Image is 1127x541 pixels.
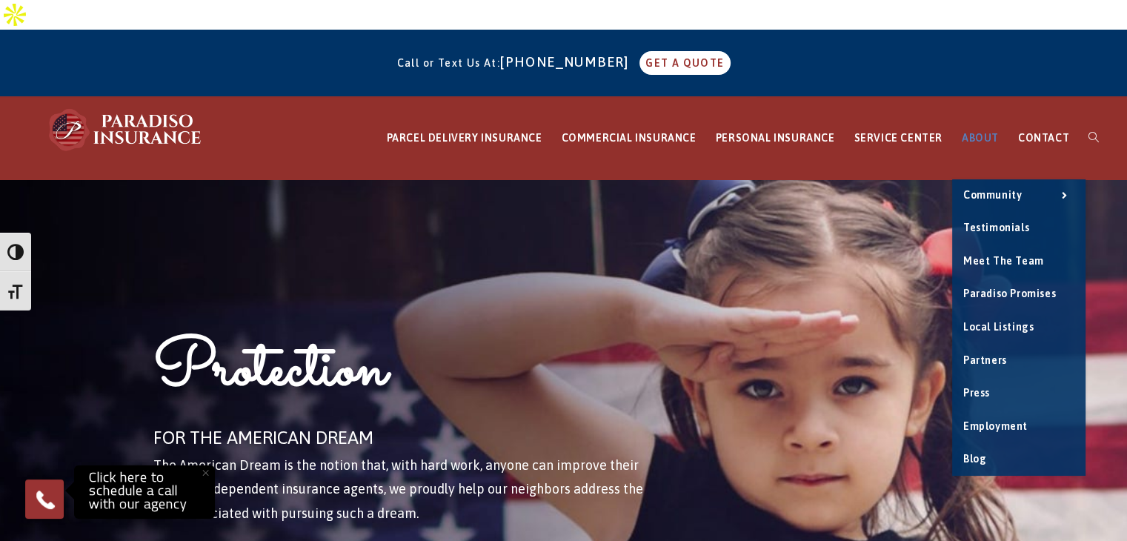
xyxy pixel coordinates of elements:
span: PARCEL DELIVERY INSURANCE [387,132,542,144]
span: FOR THE AMERICAN DREAM [153,428,373,448]
a: PARCEL DELIVERY INSURANCE [377,97,552,179]
a: Local Listings [952,311,1086,344]
span: Local Listings [963,321,1034,333]
a: ABOUT [952,97,1008,179]
a: Community [952,179,1086,212]
span: Meet the Team [963,255,1044,267]
span: ABOUT [962,132,999,144]
span: SERVICE CENTER [854,132,942,144]
img: Paradiso Insurance [44,107,207,152]
a: Press [952,377,1086,410]
span: Blog [963,453,986,465]
a: Employment [952,411,1086,443]
button: Close [189,457,222,489]
a: Partners [952,345,1086,377]
a: SERVICE CENTER [844,97,951,179]
a: COMMERCIAL INSURANCE [552,97,706,179]
span: Paradiso Promises [963,288,1056,299]
span: Call or Text Us At: [396,57,500,69]
span: The American Dream is the notion that, with hard work, anyone can improve their lives. As indepen... [153,457,643,521]
span: Community [963,189,1022,201]
span: COMMERCIAL INSURANCE [562,132,697,144]
a: [PHONE_NUMBER] [500,54,636,70]
a: Blog [952,443,1086,476]
a: Meet the Team [952,245,1086,278]
span: Testimonials [963,222,1029,233]
h1: Protection [153,328,651,422]
span: Employment [963,420,1028,432]
span: Partners [963,354,1007,366]
span: Press [963,387,990,399]
span: CONTACT [1018,132,1069,144]
a: CONTACT [1008,97,1079,179]
a: PERSONAL INSURANCE [706,97,845,179]
img: Phone icon [33,488,57,511]
a: Paradiso Promises [952,278,1086,311]
p: Click here to schedule a call with our agency [78,469,211,515]
a: Testimonials [952,212,1086,245]
a: GET A QUOTE [639,51,730,75]
span: PERSONAL INSURANCE [716,132,835,144]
